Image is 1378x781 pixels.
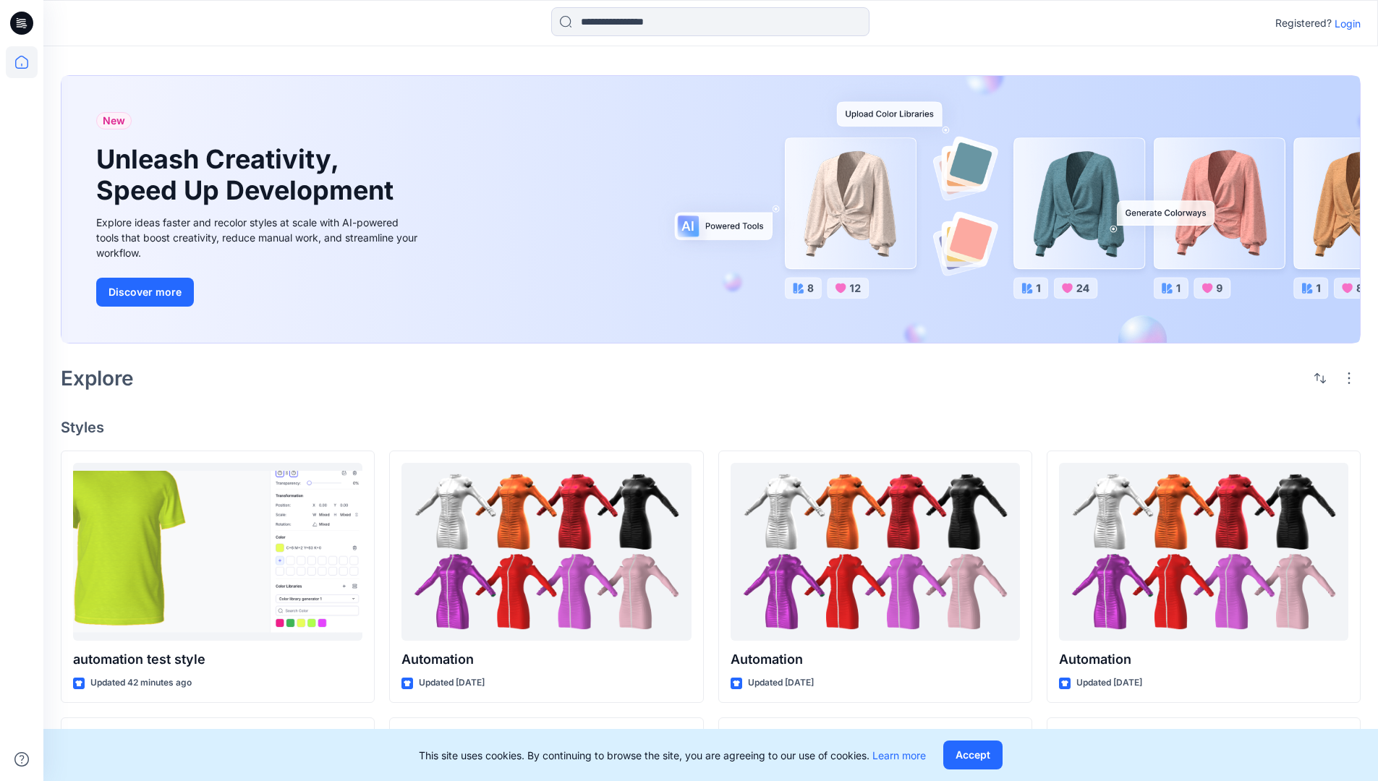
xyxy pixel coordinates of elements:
[73,463,362,641] a: automation test style
[943,741,1003,769] button: Accept
[1076,675,1142,691] p: Updated [DATE]
[96,215,422,260] div: Explore ideas faster and recolor styles at scale with AI-powered tools that boost creativity, red...
[90,675,192,691] p: Updated 42 minutes ago
[61,367,134,390] h2: Explore
[419,748,926,763] p: This site uses cookies. By continuing to browse the site, you are agreeing to our use of cookies.
[96,278,422,307] a: Discover more
[731,463,1020,641] a: Automation
[401,463,691,641] a: Automation
[96,144,400,206] h1: Unleash Creativity, Speed Up Development
[103,112,125,129] span: New
[401,649,691,670] p: Automation
[73,649,362,670] p: automation test style
[419,675,485,691] p: Updated [DATE]
[872,749,926,761] a: Learn more
[1335,16,1361,31] p: Login
[61,419,1361,436] h4: Styles
[1275,14,1332,32] p: Registered?
[1059,649,1348,670] p: Automation
[1059,463,1348,641] a: Automation
[731,649,1020,670] p: Automation
[748,675,814,691] p: Updated [DATE]
[96,278,194,307] button: Discover more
